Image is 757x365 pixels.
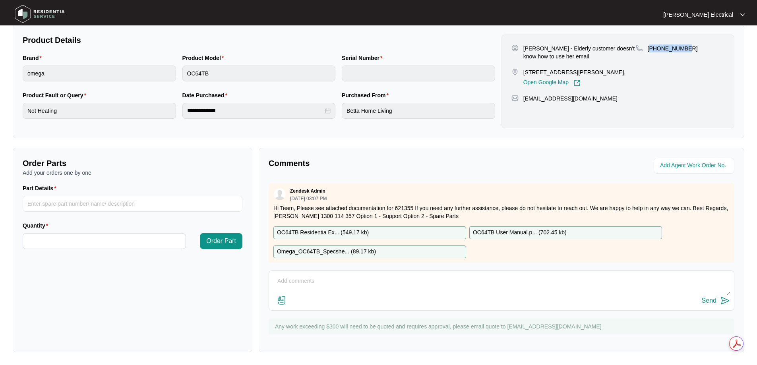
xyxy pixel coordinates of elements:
[660,161,730,170] input: Add Agent Work Order No.
[200,233,242,249] button: Order Part
[342,91,392,99] label: Purchased From
[523,79,581,87] a: Open Google Map
[290,196,327,201] p: [DATE] 03:07 PM
[511,95,519,102] img: map-pin
[277,247,376,256] p: Omega_OC64TB_Specshe... ( 89.17 kb )
[23,169,242,177] p: Add your orders one by one
[511,68,519,75] img: map-pin
[511,44,519,52] img: user-pin
[23,91,89,99] label: Product Fault or Query
[275,323,730,330] p: Any work exceeding $300 will need to be quoted and requires approval, please email quote to [EMAI...
[277,228,369,237] p: OC64TB Residentia Ex... ( 549.17 kb )
[23,66,176,81] input: Brand
[342,66,495,81] input: Serial Number
[23,234,186,249] input: Quantity
[23,196,242,212] input: Part Details
[290,188,325,194] p: Zendesk Admin
[269,158,496,169] p: Comments
[663,11,733,19] p: [PERSON_NAME] Electrical
[23,103,176,119] input: Product Fault or Query
[277,295,287,305] img: file-attachment-doc.svg
[187,106,324,115] input: Date Purchased
[23,184,60,192] label: Part Details
[23,54,45,62] label: Brand
[636,44,643,52] img: map-pin
[523,68,626,76] p: [STREET_ADDRESS][PERSON_NAME],
[702,297,716,304] div: Send
[702,295,730,306] button: Send
[342,103,495,119] input: Purchased From
[273,204,730,220] p: Hi Team, Please see attached documentation for 621355 If you need any further assistance, please ...
[12,2,68,26] img: residentia service logo
[23,35,495,46] p: Product Details
[648,44,698,52] p: [PHONE_NUMBER]
[342,54,385,62] label: Serial Number
[182,66,336,81] input: Product Model
[206,236,236,246] span: Order Part
[523,44,636,60] p: [PERSON_NAME] - Elderly customer doesn't know how to use her email
[182,91,230,99] label: Date Purchased
[523,95,618,102] p: [EMAIL_ADDRESS][DOMAIN_NAME]
[740,13,745,17] img: dropdown arrow
[720,296,730,305] img: send-icon.svg
[473,228,567,237] p: OC64TB User Manual.p... ( 702.45 kb )
[182,54,227,62] label: Product Model
[23,222,51,230] label: Quantity
[23,158,242,169] p: Order Parts
[274,188,286,200] img: user.svg
[573,79,581,87] img: Link-External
